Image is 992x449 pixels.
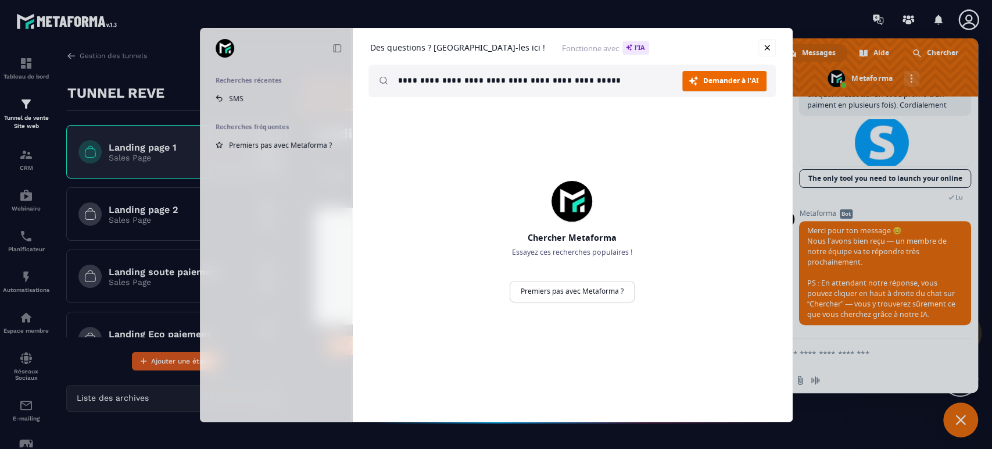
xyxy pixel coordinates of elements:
h2: Chercher Metaforma [485,232,659,244]
a: Premiers pas avec Metaforma ? [510,281,635,302]
span: Premiers pas avec Metaforma ? [229,140,332,150]
span: Demander à l'AI [703,77,759,84]
h2: Recherches fréquentes [216,123,336,131]
span: l'IA [622,41,649,55]
p: Essayez ces recherches populaires ! [485,247,659,258]
h1: Des questions ? [GEOGRAPHIC_DATA]-les ici ! [370,42,545,53]
span: Fonctionne avec [562,41,649,55]
a: Fermer [758,39,776,56]
h2: Recherches récentes [216,76,336,84]
a: Réduire [329,40,345,56]
span: SMS [229,94,243,104]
